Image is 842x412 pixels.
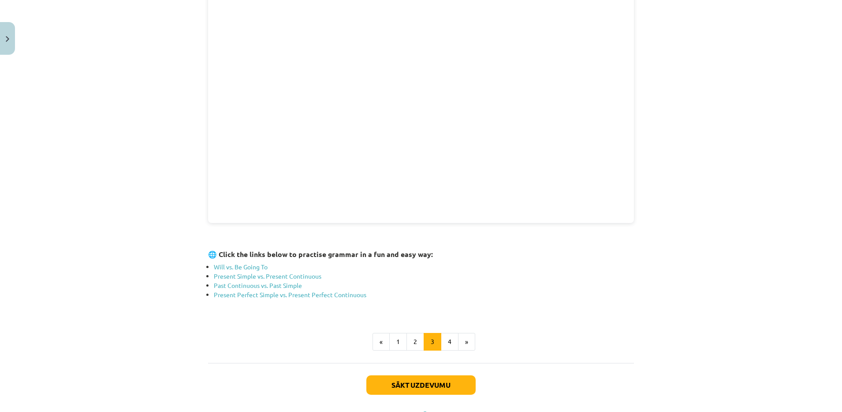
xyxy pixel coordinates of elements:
button: Sākt uzdevumu [366,375,476,395]
button: 1 [389,333,407,351]
button: 4 [441,333,458,351]
a: Present Perfect Simple vs. Present Perfect Continuous [214,291,366,299]
a: Present Simple vs. Present Continuous [214,272,321,280]
button: » [458,333,475,351]
a: Will vs. Be Going To [214,263,268,271]
button: 3 [424,333,441,351]
nav: Page navigation example [208,333,634,351]
img: icon-close-lesson-0947bae3869378f0d4975bcd49f059093ad1ed9edebbc8119c70593378902aed.svg [6,36,9,42]
button: « [373,333,390,351]
button: 2 [406,333,424,351]
a: Past Continuous vs. Past Simple [214,281,302,289]
strong: 🌐 Click the links below to practise grammar in a fun and easy way: [208,249,433,259]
